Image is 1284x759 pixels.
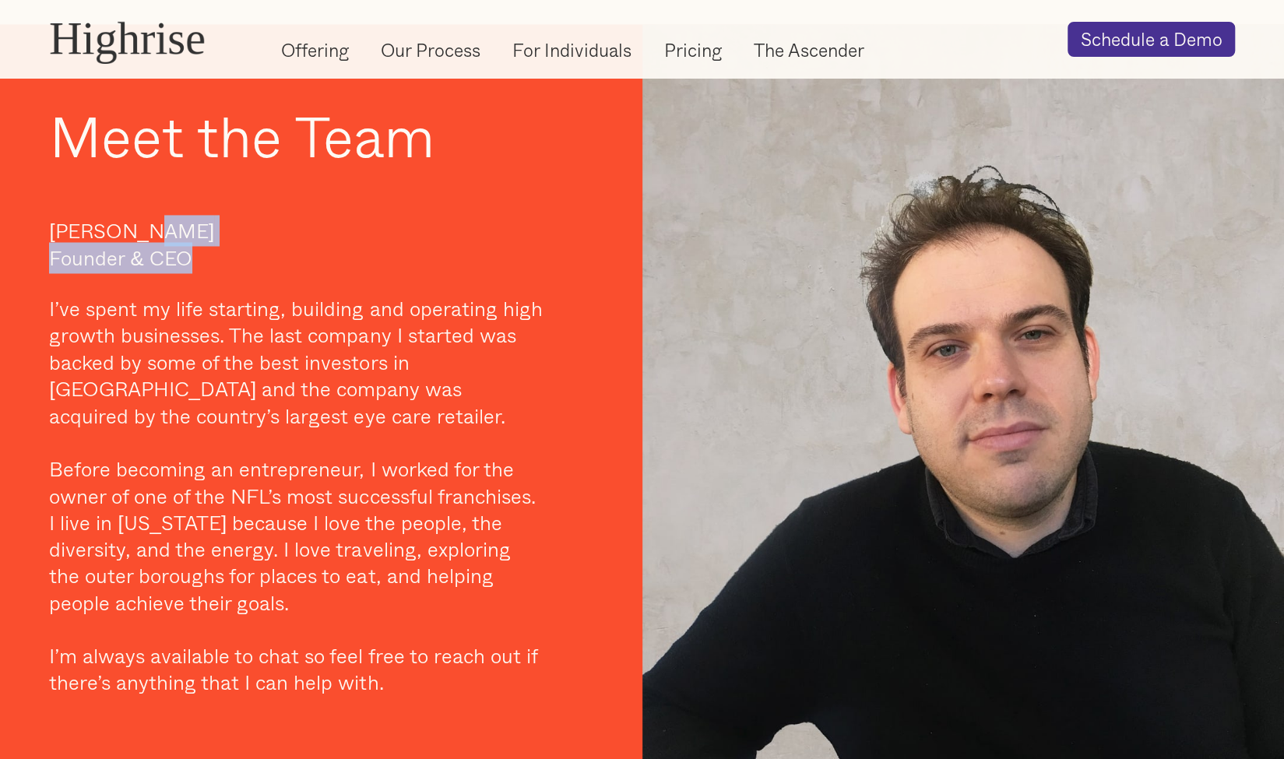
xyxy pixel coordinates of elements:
[664,38,722,63] a: Pricing
[49,217,543,271] p: [PERSON_NAME] Founder & CEO
[49,295,543,695] p: I’ve spent my life starting, building and operating high growth businesses. The last company I st...
[512,38,631,63] a: For Individuals
[49,104,543,167] h2: Meet the Team
[381,38,480,63] a: Our Process
[281,38,349,63] a: Offering
[49,8,244,71] a: Highrise
[1068,22,1234,57] a: Schedule a Demo
[754,38,864,63] a: The Ascender
[49,14,206,65] div: Highrise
